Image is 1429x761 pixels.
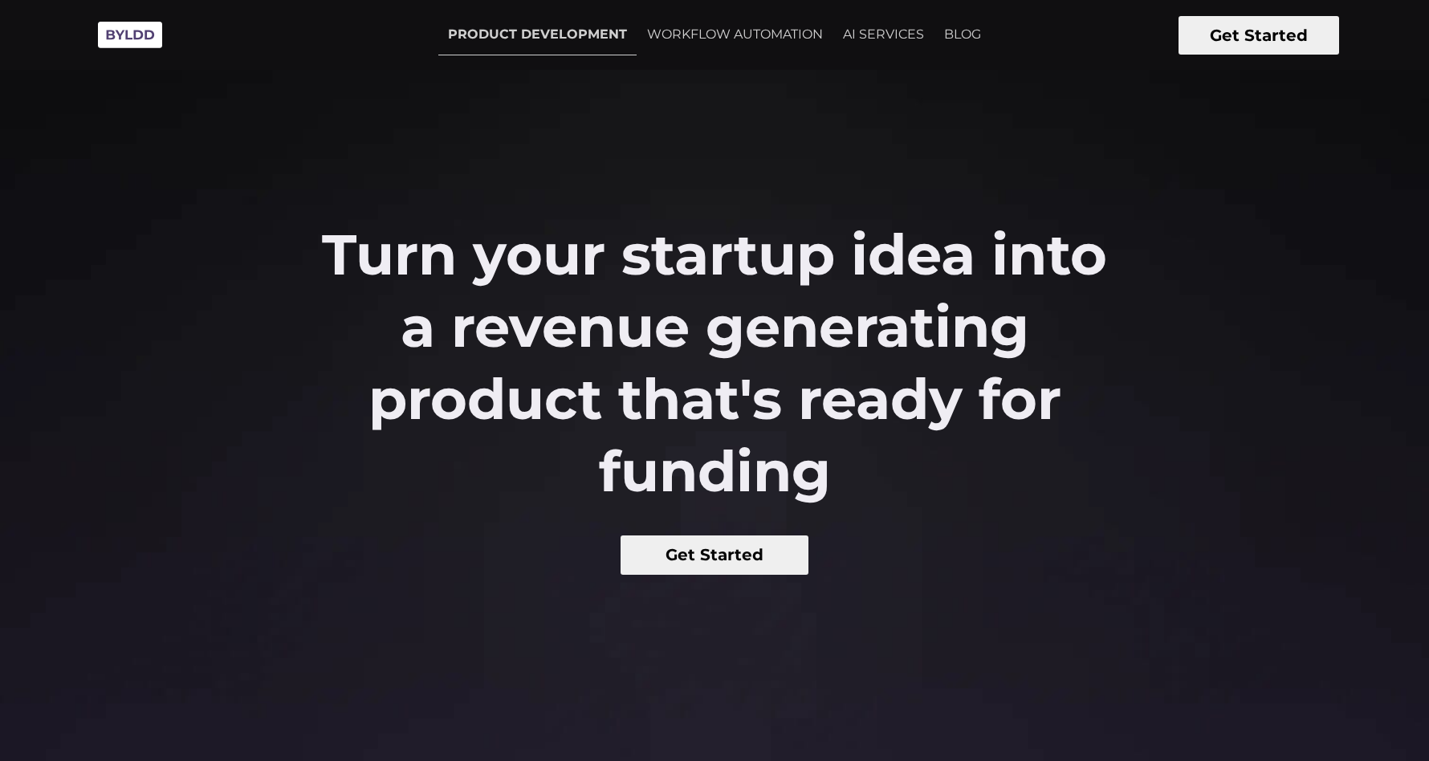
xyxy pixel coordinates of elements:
[637,14,833,55] a: WORKFLOW AUTOMATION
[934,14,991,55] a: BLOG
[621,535,809,575] button: Get Started
[322,218,1108,507] h2: Turn your startup idea into a revenue generating product that's ready for funding
[90,13,170,57] img: Byldd - Product Development Company
[438,14,637,55] a: PRODUCT DEVELOPMENT
[833,14,934,55] a: AI SERVICES
[1179,16,1339,55] button: Get Started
